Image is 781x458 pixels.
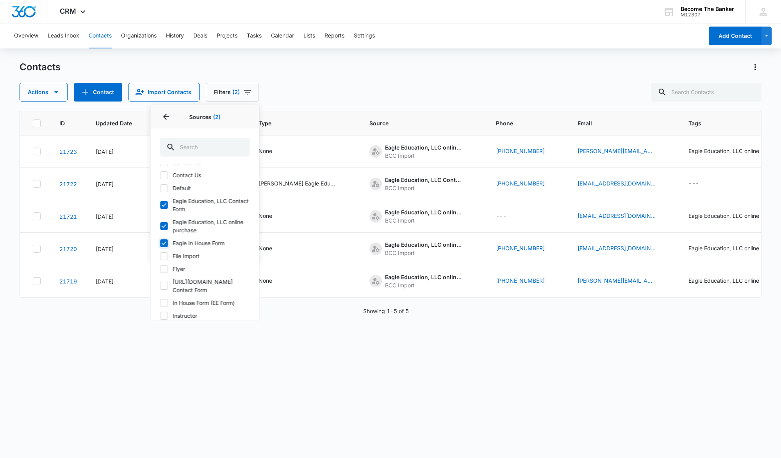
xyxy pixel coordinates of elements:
div: Source - [object Object] - Select to Edit Field [369,208,477,225]
span: Tags [688,119,769,127]
button: Add Contact [709,27,761,45]
div: BCC Import [385,281,463,289]
div: Email - guggenmos_1@msn.com - Select to Edit Field [578,244,670,253]
span: Updated Date [96,119,132,127]
button: Overview [14,23,38,48]
div: [DATE] [96,245,143,253]
div: [DATE] [96,277,143,285]
label: Default [160,184,250,192]
label: In House Form (EE Form) [160,299,250,307]
span: Phone [496,119,547,127]
div: Type - None - Select to Edit Field [259,244,286,253]
div: Phone - (720) 369-8171 - Select to Edit Field [496,179,559,189]
div: Eagle Education, LLC Contact Form [385,176,463,184]
div: Email - tracywight5@gmail.com - Select to Edit Field [578,179,670,189]
p: Showing 1-5 of 5 [363,307,409,315]
div: --- [688,179,699,189]
div: Email - samantha.schreiber-reed@edwardjones.com - Select to Edit Field [578,276,670,286]
a: [EMAIL_ADDRESS][DOMAIN_NAME] [578,244,656,252]
div: Type - None - Select to Edit Field [259,147,286,156]
input: Search Contacts [651,83,761,102]
div: Eagle Education, LLC online purchase [385,241,463,249]
div: None [259,147,272,155]
a: [EMAIL_ADDRESS][DOMAIN_NAME] [578,179,656,187]
div: BCC Import [385,249,463,257]
div: Tags - Eagle Education, LLC online purchase - Select to Edit Field [688,276,781,286]
span: Source [369,119,466,127]
button: History [166,23,184,48]
div: Source - [object Object] - Select to Edit Field [369,273,477,289]
label: [URL][DOMAIN_NAME] Contact Form [160,278,250,294]
a: Navigate to contact details page for Samantha Schreiber-Reed [59,278,77,285]
a: Navigate to contact details page for Tracy Wight [59,181,77,187]
div: BCC Import [385,184,463,192]
button: Leads Inbox [48,23,79,48]
span: ID [59,119,66,127]
div: [DATE] [96,212,143,221]
div: Type - Larry Larsen Eagle Education - Select to Edit Field [259,179,351,189]
div: [DATE] [96,148,143,156]
label: Eagle In House Form [160,239,250,247]
button: Filters [206,83,259,102]
div: Eagle Education, LLC online purchase [385,273,463,281]
a: [PHONE_NUMBER] [496,244,545,252]
button: Lists [303,23,315,48]
div: [DATE] [96,180,143,188]
div: Phone - (303) 776-9839 - Select to Edit Field [496,276,559,286]
button: Actions [20,83,68,102]
button: Actions [749,61,761,73]
div: Tags - - Select to Edit Field [688,179,713,189]
div: Tags - Eagle Education, LLC online purchase - Select to Edit Field [688,212,781,221]
label: Contact Us [160,171,250,179]
p: Sources [160,113,250,121]
a: [PERSON_NAME][EMAIL_ADDRESS][PERSON_NAME][DOMAIN_NAME] [578,147,656,155]
button: Add Contact [74,83,122,102]
input: Search [160,138,250,157]
div: Source - [object Object] - Select to Edit Field [369,241,477,257]
div: Eagle Education, LLC online purchase [688,244,767,252]
div: Eagle Education, LLC online purchase [688,276,767,285]
label: Eagle Education, LLC Contact Form [160,197,250,213]
button: Organizations [121,23,157,48]
button: Deals [193,23,207,48]
a: Navigate to contact details page for Kyle Pope [59,213,77,220]
div: Eagle Education, LLC online purchase [385,143,463,151]
h1: Contacts [20,61,61,73]
label: Flyer [160,265,250,273]
span: (2) [213,114,220,120]
a: [PHONE_NUMBER] [496,276,545,285]
div: account name [681,6,734,12]
button: Reports [325,23,344,48]
label: File Import [160,252,250,260]
div: BCC Import [385,151,463,160]
div: Phone - - Select to Edit Field [496,212,521,221]
div: Eagle Education, LLC online purchase [385,208,463,216]
a: Navigate to contact details page for Andrew Kloppenburg [59,148,77,155]
div: None [259,212,272,220]
div: Email - andrew.kloppenburg@gmail.com - Select to Edit Field [578,147,670,156]
div: Phone - (970) 867-2675 - Select to Edit Field [496,244,559,253]
a: [PHONE_NUMBER] [496,147,545,155]
div: --- [496,212,506,221]
div: Type - None - Select to Edit Field [259,276,286,286]
a: [PHONE_NUMBER] [496,179,545,187]
a: [EMAIL_ADDRESS][DOMAIN_NAME] [578,212,656,220]
button: Projects [217,23,237,48]
button: Contacts [89,23,112,48]
span: (2) [232,89,240,95]
div: Tags - Eagle Education, LLC online purchase - Select to Edit Field [688,244,781,253]
button: Calendar [271,23,294,48]
div: Source - [object Object] - Select to Edit Field [369,176,477,192]
div: BCC Import [385,216,463,225]
div: Tags - Eagle Education, LLC online purchase - Select to Edit Field [688,147,781,156]
div: Source - [object Object] - Select to Edit Field [369,143,477,160]
a: Navigate to contact details page for Timothy Guggenmos [59,246,77,252]
button: Tasks [247,23,262,48]
div: account id [681,12,734,18]
div: None [259,244,272,252]
div: Phone - (720) 830-6075 - Select to Edit Field [496,147,559,156]
div: Eagle Education, LLC online purchase [688,212,767,220]
div: Type - None - Select to Edit Field [259,212,286,221]
a: [PERSON_NAME][EMAIL_ADDRESS][PERSON_NAME][DOMAIN_NAME] [578,276,656,285]
span: CRM [60,7,76,15]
